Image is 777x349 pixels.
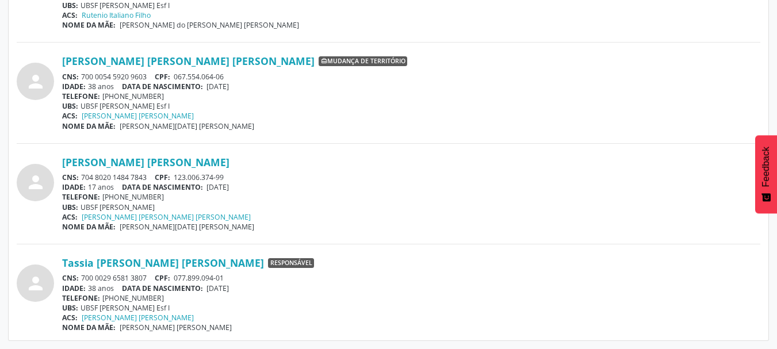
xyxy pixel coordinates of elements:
[62,283,86,293] span: IDADE:
[62,72,79,82] span: CNS:
[82,111,194,121] a: [PERSON_NAME] [PERSON_NAME]
[268,258,314,269] span: Responsável
[62,212,78,222] span: ACS:
[62,72,760,82] div: 700 0054 5920 9603
[122,82,203,91] span: DATA DE NASCIMENTO:
[62,91,760,101] div: [PHONE_NUMBER]
[62,101,760,111] div: UBSF [PERSON_NAME] Esf I
[62,111,78,121] span: ACS:
[62,82,760,91] div: 38 anos
[120,222,254,232] span: [PERSON_NAME][DATE] [PERSON_NAME]
[174,172,224,182] span: 123.006.374-99
[761,147,771,187] span: Feedback
[25,273,46,294] i: person
[62,91,100,101] span: TELEFONE:
[62,273,760,283] div: 700 0029 6581 3807
[122,182,203,192] span: DATA DE NASCIMENTO:
[62,323,116,332] span: NOME DA MÃE:
[174,273,224,283] span: 077.899.094-01
[62,182,86,192] span: IDADE:
[62,82,86,91] span: IDADE:
[155,172,170,182] span: CPF:
[155,273,170,283] span: CPF:
[62,293,100,303] span: TELEFONE:
[206,82,229,91] span: [DATE]
[62,202,760,212] div: UBSF [PERSON_NAME]
[62,172,760,182] div: 704 8020 1484 7843
[25,172,46,193] i: person
[120,121,254,131] span: [PERSON_NAME][DATE] [PERSON_NAME]
[62,55,315,67] a: [PERSON_NAME] [PERSON_NAME] [PERSON_NAME]
[62,293,760,303] div: [PHONE_NUMBER]
[206,283,229,293] span: [DATE]
[174,72,224,82] span: 067.554.064-06
[755,135,777,213] button: Feedback - Mostrar pesquisa
[62,20,116,30] span: NOME DA MÃE:
[62,313,78,323] span: ACS:
[62,182,760,192] div: 17 anos
[206,182,229,192] span: [DATE]
[62,121,116,131] span: NOME DA MÃE:
[25,71,46,92] i: person
[62,303,78,313] span: UBS:
[62,172,79,182] span: CNS:
[62,1,760,10] div: UBSF [PERSON_NAME] Esf I
[62,10,78,20] span: ACS:
[62,156,229,168] a: [PERSON_NAME] [PERSON_NAME]
[82,313,194,323] a: [PERSON_NAME] [PERSON_NAME]
[62,273,79,283] span: CNS:
[82,10,151,20] a: Rutenio Italiano Filho
[120,20,299,30] span: [PERSON_NAME] do [PERSON_NAME] [PERSON_NAME]
[62,101,78,111] span: UBS:
[62,283,760,293] div: 38 anos
[82,212,251,222] a: [PERSON_NAME] [PERSON_NAME] [PERSON_NAME]
[62,222,116,232] span: NOME DA MÃE:
[62,256,264,269] a: Tassia [PERSON_NAME] [PERSON_NAME]
[62,303,760,313] div: UBSF [PERSON_NAME] Esf I
[319,56,407,67] span: Mudança de território
[122,283,203,293] span: DATA DE NASCIMENTO:
[62,202,78,212] span: UBS:
[155,72,170,82] span: CPF:
[120,323,232,332] span: [PERSON_NAME] [PERSON_NAME]
[62,1,78,10] span: UBS:
[62,192,100,202] span: TELEFONE:
[62,192,760,202] div: [PHONE_NUMBER]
